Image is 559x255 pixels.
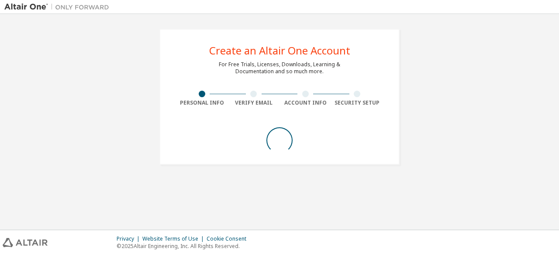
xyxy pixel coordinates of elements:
div: Cookie Consent [207,235,252,242]
img: Altair One [4,3,114,11]
div: Privacy [117,235,142,242]
div: Account Info [279,99,331,106]
div: Personal Info [176,99,228,106]
div: For Free Trials, Licenses, Downloads, Learning & Documentation and so much more. [219,61,340,75]
div: Security Setup [331,99,383,106]
div: Website Terms of Use [142,235,207,242]
img: altair_logo.svg [3,238,48,247]
div: Verify Email [228,99,280,106]
div: Create an Altair One Account [209,45,350,56]
p: © 2025 Altair Engineering, Inc. All Rights Reserved. [117,242,252,250]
